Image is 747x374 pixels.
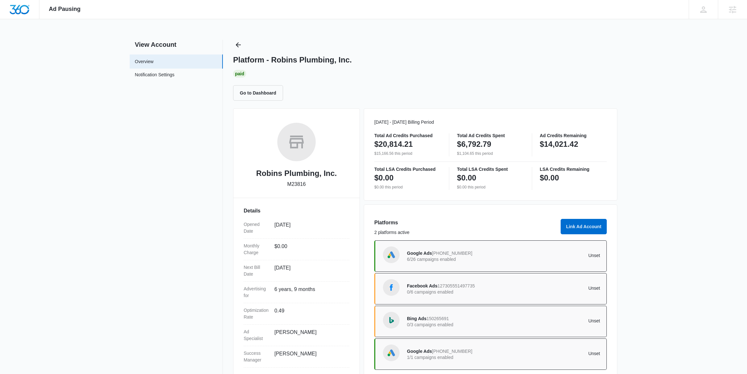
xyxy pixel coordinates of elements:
span: [PHONE_NUMBER] [432,349,472,354]
dt: Ad Specialist [244,328,269,342]
a: Facebook AdsFacebook Ads1273055514977350/6 campaigns enabledUnset [374,273,607,304]
h1: Platform - Robins Plumbing, Inc. [233,55,352,65]
img: Facebook Ads [386,283,396,292]
p: $0.00 this period [457,184,524,190]
a: Google AdsGoogle Ads[PHONE_NUMBER]6/26 campaigns enabledUnset [374,240,607,272]
span: Bing Ads [407,316,426,321]
dt: Next Bill Date [244,264,269,278]
p: Ad Credits Remaining [540,133,607,138]
p: [DATE] - [DATE] Billing Period [374,119,607,126]
dd: 6 years, 9 months [274,286,344,299]
p: Unset [504,351,600,356]
p: $15,166.56 this period [374,151,441,156]
div: Optimization Rate0.49 [244,303,349,325]
dd: [DATE] [274,264,344,278]
dt: Success Manager [244,350,269,363]
p: $0.00 [457,173,476,183]
a: Bing AdsBing Ads1502656910/3 campaigns enabledUnset [374,306,607,337]
a: Go to Dashboard [233,90,287,96]
p: $0.00 [374,173,394,183]
p: $1,104.65 this period [457,151,524,156]
p: Total LSA Credits Purchased [374,167,441,171]
dd: [DATE] [274,221,344,235]
div: Opened Date[DATE] [244,217,349,239]
span: Google Ads [407,349,432,354]
p: Unset [504,286,600,290]
p: 2 platforms active [374,229,557,236]
p: 0/3 campaigns enabled [407,322,504,327]
span: Facebook Ads [407,283,437,288]
dt: Opened Date [244,221,269,235]
span: 150265691 [426,316,449,321]
dt: Advertising for [244,286,269,299]
img: Bing Ads [386,315,396,325]
p: $6,792.79 [457,139,491,149]
dd: [PERSON_NAME] [274,350,344,363]
p: Unset [504,319,600,323]
dd: 0.49 [274,307,344,320]
button: Go to Dashboard [233,85,283,101]
p: Total LSA Credits Spent [457,167,524,171]
span: [PHONE_NUMBER] [432,251,472,256]
p: Unset [504,253,600,258]
span: 127305551497735 [437,283,475,288]
dd: [PERSON_NAME] [274,328,344,342]
p: $0.00 this period [374,184,441,190]
p: M23816 [287,180,306,188]
dt: Monthly Charge [244,243,269,256]
span: Google Ads [407,251,432,256]
div: Monthly Charge$0.00 [244,239,349,260]
dd: $0.00 [274,243,344,256]
h3: Details [244,207,349,215]
h2: Robins Plumbing, Inc. [256,168,337,179]
div: Next Bill Date[DATE] [244,260,349,282]
div: Advertising for6 years, 9 months [244,282,349,303]
img: Google Ads [386,250,396,260]
h2: View Account [130,40,223,49]
button: Back [233,40,243,50]
button: Link Ad Account [561,219,607,234]
div: Success Manager[PERSON_NAME] [244,346,349,368]
p: 0/6 campaigns enabled [407,290,504,294]
p: $20,814.21 [374,139,413,149]
dt: Optimization Rate [244,307,269,320]
p: $14,021.42 [540,139,578,149]
p: Total Ad Credits Purchased [374,133,441,138]
img: Google Ads [386,348,396,358]
a: Google AdsGoogle Ads[PHONE_NUMBER]1/1 campaigns enabledUnset [374,338,607,370]
div: Paid [233,70,246,78]
div: Ad Specialist[PERSON_NAME] [244,325,349,346]
p: Total Ad Credits Spent [457,133,524,138]
p: LSA Credits Remaining [540,167,607,171]
a: Notification Settings [135,71,175,80]
p: 6/26 campaigns enabled [407,257,504,262]
p: $0.00 [540,173,559,183]
a: Overview [135,58,153,65]
p: 1/1 campaigns enabled [407,355,504,360]
h3: Platforms [374,219,557,227]
span: Ad Pausing [49,6,81,12]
